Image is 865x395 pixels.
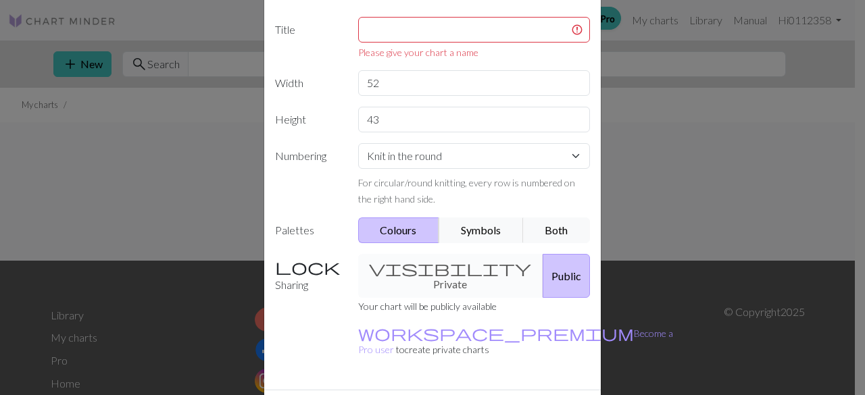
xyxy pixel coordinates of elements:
button: Public [543,254,590,298]
div: Please give your chart a name [358,45,591,59]
span: workspace_premium [358,323,634,342]
label: Sharing [267,254,350,298]
label: Width [267,70,350,96]
a: Become a Pro user [358,327,673,355]
small: For circular/round knitting, every row is numbered on the right hand side. [358,177,575,205]
label: Numbering [267,143,350,207]
label: Palettes [267,217,350,243]
label: Title [267,17,350,59]
small: to create private charts [358,327,673,355]
small: Your chart will be publicly available [358,300,497,312]
label: Height [267,107,350,132]
button: Both [523,217,591,243]
button: Colours [358,217,440,243]
button: Symbols [439,217,524,243]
